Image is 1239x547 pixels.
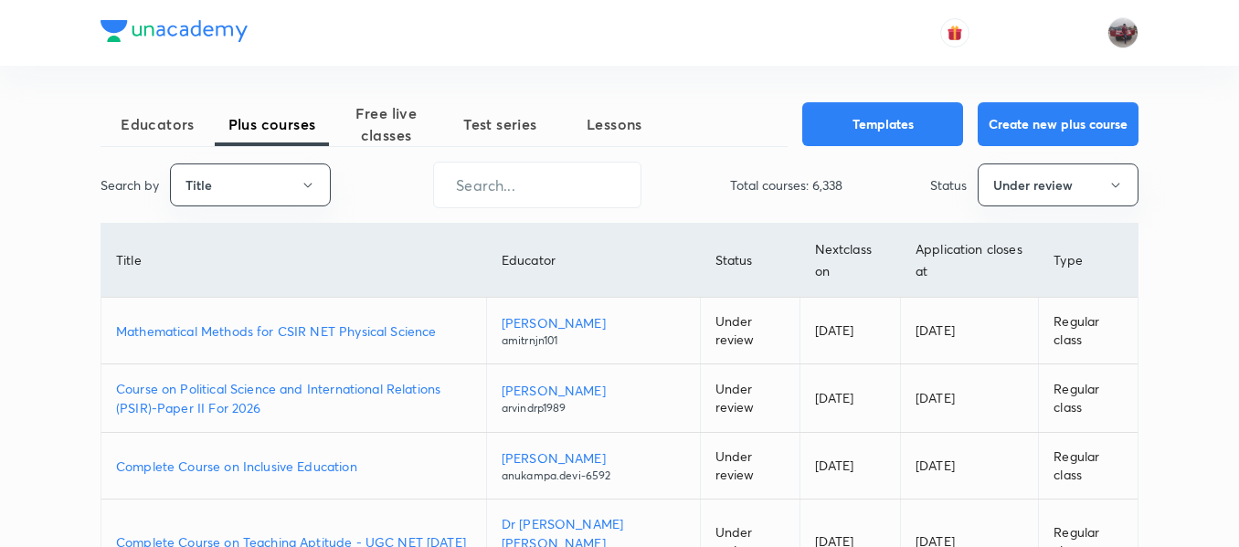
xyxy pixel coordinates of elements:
p: [PERSON_NAME] [502,448,685,468]
td: [DATE] [800,433,900,500]
td: [DATE] [800,298,900,364]
p: Total courses: 6,338 [730,175,842,195]
td: [DATE] [901,298,1039,364]
button: avatar [940,18,969,47]
td: [DATE] [800,364,900,433]
a: [PERSON_NAME]amitrnjn101 [502,313,685,349]
th: Type [1039,224,1138,298]
span: Educators [101,113,215,135]
p: arvindrp1989 [502,400,685,416]
button: Create new plus course [978,102,1138,146]
th: Title [101,224,486,298]
td: Regular class [1039,433,1138,500]
td: [DATE] [901,364,1039,433]
th: Status [700,224,800,298]
img: amirhussain Hussain [1107,17,1138,48]
img: avatar [947,25,963,41]
td: Under review [700,364,800,433]
span: Plus courses [215,113,329,135]
th: Educator [486,224,700,298]
img: Company Logo [101,20,248,42]
p: Status [930,175,967,195]
p: anukampa.devi-6592 [502,468,685,484]
span: Test series [443,113,557,135]
td: [DATE] [901,433,1039,500]
p: Search by [101,175,159,195]
a: Company Logo [101,20,248,47]
a: [PERSON_NAME]arvindrp1989 [502,381,685,416]
input: Search... [434,162,641,208]
p: [PERSON_NAME] [502,313,685,332]
button: Title [170,163,331,206]
a: Course on Political Science and International Relations (PSIR)-Paper II For 2026 [116,379,471,417]
td: Under review [700,298,800,364]
span: Free live classes [329,102,443,146]
th: Application closes at [901,224,1039,298]
a: Mathematical Methods for CSIR NET Physical Science [116,321,471,341]
span: Lessons [557,113,672,135]
td: Under review [700,433,800,500]
p: amitrnjn101 [502,332,685,349]
a: Complete Course on Inclusive Education [116,457,471,476]
td: Regular class [1039,298,1138,364]
a: [PERSON_NAME]anukampa.devi-6592 [502,448,685,484]
td: Regular class [1039,364,1138,433]
th: Next class on [800,224,900,298]
button: Templates [802,102,963,146]
button: Under review [978,163,1138,206]
p: [PERSON_NAME] [502,381,685,400]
